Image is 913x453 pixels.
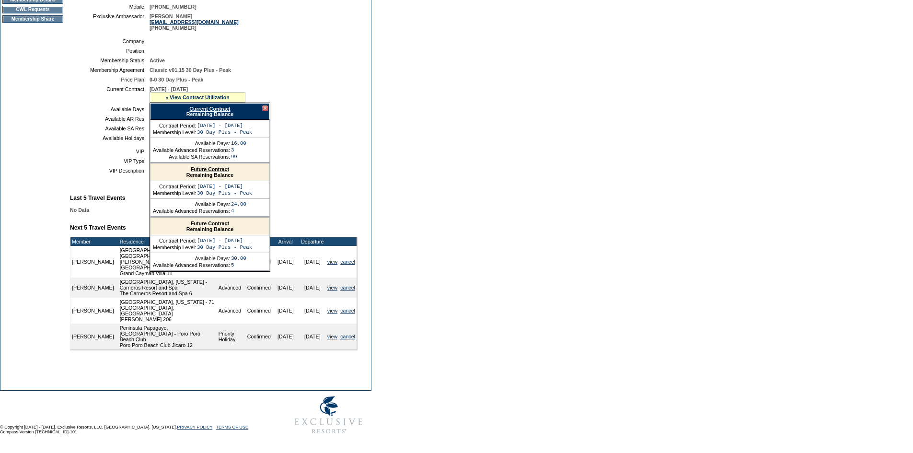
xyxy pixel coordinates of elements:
td: Membership Status: [74,58,146,63]
td: Contract Period: [153,184,196,189]
a: view [327,285,337,290]
td: [PERSON_NAME] [70,298,116,324]
a: PRIVACY POLICY [177,425,212,430]
td: [DATE] [299,278,326,298]
td: Contract Period: [153,123,196,128]
td: 5 [231,262,246,268]
td: Residence [118,237,217,246]
td: Confirmed [246,278,272,298]
td: [PERSON_NAME] [70,246,116,278]
a: view [327,334,337,339]
td: Available SA Reservations: [153,154,230,160]
td: Member [70,237,116,246]
td: Available SA Res: [74,126,146,131]
a: » View Contract Utilization [165,94,230,100]
td: [DATE] - [DATE] [197,238,252,244]
td: [DATE] [272,246,299,278]
td: Membership Share [2,15,63,23]
td: [DATE] - [DATE] [197,123,252,128]
td: Arrival [272,237,299,246]
td: Available Days: [153,140,230,146]
td: [GEOGRAPHIC_DATA], [US_STATE] - Carneros Resort and Spa The Carneros Resort and Spa 6 [118,278,217,298]
td: Peninsula Papagayo, [GEOGRAPHIC_DATA] - Poro Poro Beach Club Poro Poro Beach Club Jicaro 12 [118,324,217,349]
span: [DATE] - [DATE] [150,86,188,92]
td: 16.00 [231,140,246,146]
span: 0-0 30 Day Plus - Peak [150,77,204,82]
td: [PERSON_NAME] [70,278,116,298]
b: Next 5 Travel Events [70,224,126,231]
td: 30 Day Plus - Peak [197,190,252,196]
td: Advanced [217,278,246,298]
td: [GEOGRAPHIC_DATA] - [GEOGRAPHIC_DATA][PERSON_NAME], [GEOGRAPHIC_DATA] Grand Cayman Villa 11 [118,246,217,278]
td: Contract Period: [153,238,196,244]
td: Available Days: [153,256,230,261]
td: Available Days: [153,201,230,207]
b: Last 5 Travel Events [70,195,125,201]
a: view [327,259,337,265]
td: Exclusive Ambassador: [74,13,146,31]
td: Available Holidays: [74,135,146,141]
a: cancel [340,259,355,265]
a: Current Contract [189,106,230,112]
td: VIP: [74,149,146,154]
td: Position: [74,48,146,54]
td: CWL Requests [2,6,63,13]
div: Remaining Balance [150,218,269,235]
td: Confirmed [246,298,272,324]
div: Remaining Balance [150,163,269,181]
td: 3 [231,147,246,153]
td: Available AR Res: [74,116,146,122]
span: Active [150,58,165,63]
img: Exclusive Resorts [286,391,371,439]
td: [PERSON_NAME] [70,324,116,349]
td: Available Advanced Reservations: [153,262,230,268]
td: Confirmed [246,324,272,349]
td: Company: [74,38,146,44]
td: Price Plan: [74,77,146,82]
td: [GEOGRAPHIC_DATA], [US_STATE] - 71 [GEOGRAPHIC_DATA], [GEOGRAPHIC_DATA] [PERSON_NAME] 206 [118,298,217,324]
a: view [327,308,337,314]
td: Membership Level: [153,244,196,250]
a: cancel [340,285,355,290]
td: 24.00 [231,201,246,207]
a: Future Contract [191,221,229,226]
a: [EMAIL_ADDRESS][DOMAIN_NAME] [150,19,239,25]
td: Available Advanced Reservations: [153,147,230,153]
td: 30 Day Plus - Peak [197,129,252,135]
a: cancel [340,308,355,314]
td: Departure [299,237,326,246]
td: Membership Agreement: [74,67,146,73]
div: No Data [70,207,365,213]
a: cancel [340,334,355,339]
td: Advanced [217,298,246,324]
td: VIP Type: [74,158,146,164]
span: [PHONE_NUMBER] [150,4,196,10]
td: 30 Day Plus - Peak [197,244,252,250]
td: Membership Level: [153,129,196,135]
td: Available Advanced Reservations: [153,208,230,214]
td: VIP Description: [74,168,146,174]
td: 99 [231,154,246,160]
td: Priority Holiday [217,324,246,349]
td: [DATE] [272,278,299,298]
td: [DATE] - [DATE] [197,184,252,189]
td: [DATE] [299,298,326,324]
div: Remaining Balance [150,103,270,120]
td: 30.00 [231,256,246,261]
td: Available Days: [74,106,146,112]
td: [DATE] [272,298,299,324]
td: [DATE] [272,324,299,349]
td: [DATE] [299,246,326,278]
td: Current Contract: [74,86,146,103]
td: Membership Level: [153,190,196,196]
td: Mobile: [74,4,146,10]
td: 4 [231,208,246,214]
a: Future Contract [191,166,229,172]
td: [DATE] [299,324,326,349]
span: Classic v01.15 30 Day Plus - Peak [150,67,231,73]
a: TERMS OF USE [216,425,249,430]
span: [PERSON_NAME] [PHONE_NUMBER] [150,13,239,31]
